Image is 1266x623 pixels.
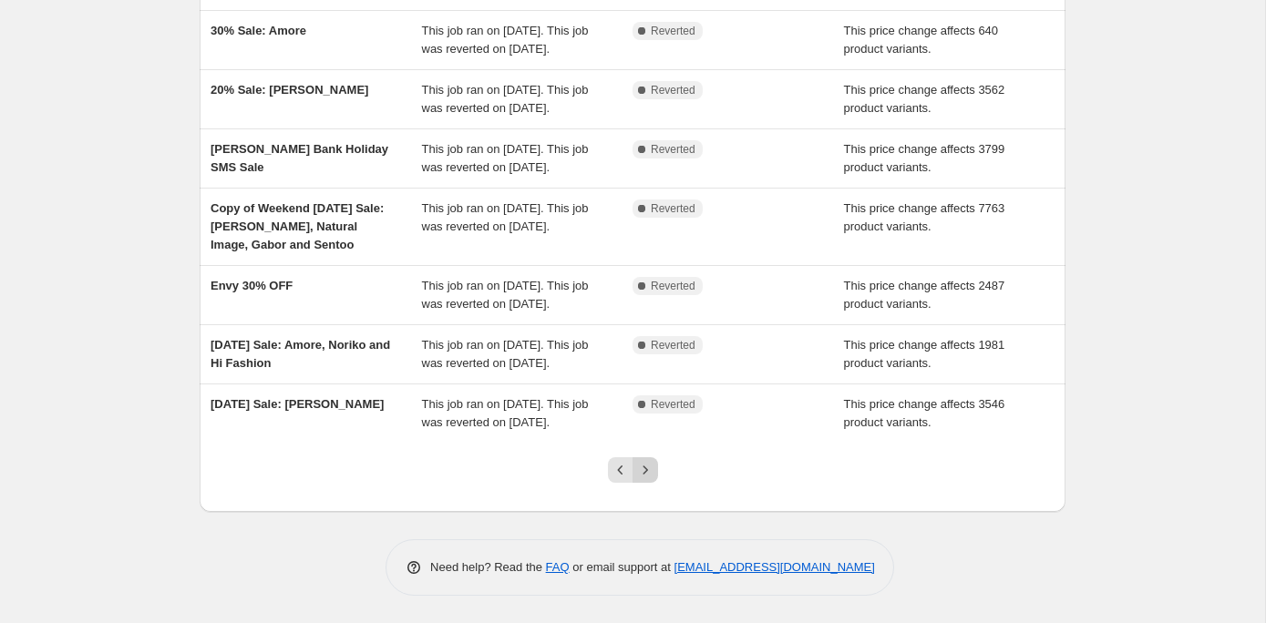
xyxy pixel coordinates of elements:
[844,83,1005,115] span: This price change affects 3562 product variants.
[651,83,695,97] span: Reverted
[608,457,658,483] nav: Pagination
[844,397,1005,429] span: This price change affects 3546 product variants.
[674,560,875,574] a: [EMAIL_ADDRESS][DOMAIN_NAME]
[422,142,589,174] span: This job ran on [DATE]. This job was reverted on [DATE].
[844,338,1005,370] span: This price change affects 1981 product variants.
[422,279,589,311] span: This job ran on [DATE]. This job was reverted on [DATE].
[422,201,589,233] span: This job ran on [DATE]. This job was reverted on [DATE].
[422,24,589,56] span: This job ran on [DATE]. This job was reverted on [DATE].
[651,24,695,38] span: Reverted
[651,397,695,412] span: Reverted
[211,338,390,370] span: [DATE] Sale: Amore, Noriko and Hi Fashion
[422,83,589,115] span: This job ran on [DATE]. This job was reverted on [DATE].
[211,24,306,37] span: 30% Sale: Amore
[633,457,658,483] button: Next
[844,279,1005,311] span: This price change affects 2487 product variants.
[844,142,1005,174] span: This price change affects 3799 product variants.
[211,83,368,97] span: 20% Sale: [PERSON_NAME]
[211,142,388,174] span: [PERSON_NAME] Bank Holiday SMS Sale
[422,397,589,429] span: This job ran on [DATE]. This job was reverted on [DATE].
[211,397,384,411] span: [DATE] Sale: [PERSON_NAME]
[844,24,999,56] span: This price change affects 640 product variants.
[608,457,633,483] button: Previous
[546,560,570,574] a: FAQ
[570,560,674,574] span: or email support at
[651,201,695,216] span: Reverted
[422,338,589,370] span: This job ran on [DATE]. This job was reverted on [DATE].
[211,201,384,251] span: Copy of Weekend [DATE] Sale: [PERSON_NAME], Natural Image, Gabor and Sentoo
[844,201,1005,233] span: This price change affects 7763 product variants.
[211,279,293,292] span: Envy 30% OFF
[651,142,695,157] span: Reverted
[651,338,695,352] span: Reverted
[430,560,546,574] span: Need help? Read the
[651,279,695,293] span: Reverted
